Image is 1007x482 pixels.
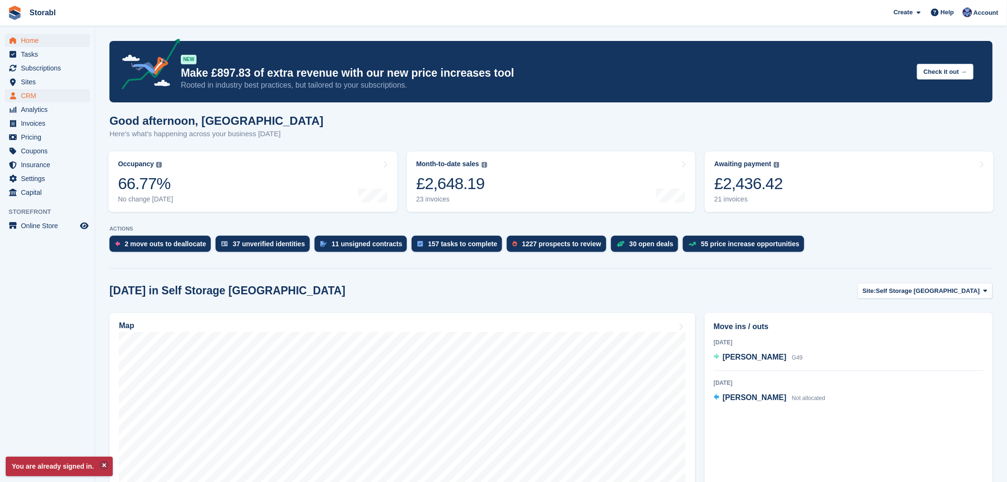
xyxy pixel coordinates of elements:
[21,48,78,61] span: Tasks
[689,242,696,246] img: price_increase_opportunities-93ffe204e8149a01c8c9dc8f82e8f89637d9d84a8eef4429ea346261dce0b2c0.svg
[181,55,197,64] div: NEW
[683,236,809,257] a: 55 price increase opportunities
[412,236,507,257] a: 157 tasks to complete
[79,220,90,231] a: Preview store
[9,207,95,217] span: Storefront
[118,174,173,193] div: 66.77%
[315,236,412,257] a: 11 unsigned contracts
[21,117,78,130] span: Invoices
[156,162,162,168] img: icon-info-grey-7440780725fd019a000dd9b08b2336e03edf1995a4989e88bcd33f0948082b44.svg
[109,114,324,127] h1: Good afternoon, [GEOGRAPHIC_DATA]
[617,241,625,247] img: deal-1b604bf984904fb50ccaf53a9ad4b4a5d6e5aea283cecdc64d6e3604feb123c2.svg
[114,39,180,93] img: price-adjustments-announcement-icon-8257ccfd72463d97f412b2fc003d46551f7dbcb40ab6d574587a9cd5c0d94...
[21,144,78,158] span: Coupons
[332,240,403,248] div: 11 unsigned contracts
[630,240,674,248] div: 30 open deals
[5,34,90,47] a: menu
[26,5,59,20] a: Storabl
[863,286,876,296] span: Site:
[5,219,90,232] a: menu
[119,321,134,330] h2: Map
[416,160,479,168] div: Month-to-date sales
[21,89,78,102] span: CRM
[8,6,22,20] img: stora-icon-8386f47178a22dfd0bd8f6a31ec36ba5ce8667c1dd55bd0f319d3a0aa187defe.svg
[181,66,909,80] p: Make £897.83 of extra revenue with our new price increases tool
[21,172,78,185] span: Settings
[5,131,90,144] a: menu
[21,158,78,171] span: Insurance
[5,158,90,171] a: menu
[714,351,803,364] a: [PERSON_NAME] G49
[109,226,993,232] p: ACTIONS
[21,103,78,116] span: Analytics
[792,354,803,361] span: G49
[705,151,994,212] a: Awaiting payment £2,436.42 21 invoices
[21,219,78,232] span: Online Store
[714,174,783,193] div: £2,436.42
[774,162,780,168] img: icon-info-grey-7440780725fd019a000dd9b08b2336e03edf1995a4989e88bcd33f0948082b44.svg
[522,240,602,248] div: 1227 prospects to review
[894,8,913,17] span: Create
[221,241,228,247] img: verify_identity-adf6edd0f0f0b5bbfe63781bf79b02c33cf7c696d77639b501bdc392416b5a36.svg
[416,174,487,193] div: £2,648.19
[6,457,113,476] p: You are already signed in.
[125,240,206,248] div: 2 move outs to deallocate
[21,131,78,144] span: Pricing
[21,186,78,199] span: Capital
[876,286,980,296] span: Self Storage [GEOGRAPHIC_DATA]
[109,236,216,257] a: 2 move outs to deallocate
[858,283,993,299] button: Site: Self Storage [GEOGRAPHIC_DATA]
[109,129,324,140] p: Here's what's happening across your business [DATE]
[611,236,683,257] a: 30 open deals
[416,195,487,203] div: 23 invoices
[21,34,78,47] span: Home
[417,241,423,247] img: task-75834270c22a3079a89374b754ae025e5fb1db73e45f91037f5363f120a921f8.svg
[109,151,397,212] a: Occupancy 66.77% No change [DATE]
[507,236,611,257] a: 1227 prospects to review
[216,236,315,257] a: 37 unverified identities
[714,321,984,332] h2: Move ins / outs
[233,240,305,248] div: 37 unverified identities
[5,144,90,158] a: menu
[482,162,487,168] img: icon-info-grey-7440780725fd019a000dd9b08b2336e03edf1995a4989e88bcd33f0948082b44.svg
[714,392,826,404] a: [PERSON_NAME] Not allocated
[917,64,974,80] button: Check it out →
[5,103,90,116] a: menu
[109,284,346,297] h2: [DATE] in Self Storage [GEOGRAPHIC_DATA]
[941,8,954,17] span: Help
[115,241,120,247] img: move_outs_to_deallocate_icon-f764333ba52eb49d3ac5e1228854f67142a1ed5810a6f6cc68b1a99e826820c5.svg
[118,160,154,168] div: Occupancy
[181,80,909,90] p: Rooted in industry best practices, but tailored to your subscriptions.
[792,395,825,402] span: Not allocated
[118,195,173,203] div: No change [DATE]
[5,117,90,130] a: menu
[714,338,984,347] div: [DATE]
[974,8,998,18] span: Account
[723,393,787,402] span: [PERSON_NAME]
[21,61,78,75] span: Subscriptions
[5,186,90,199] a: menu
[701,240,800,248] div: 55 price increase opportunities
[5,75,90,89] a: menu
[5,89,90,102] a: menu
[963,8,972,17] img: Tegan Ewart
[5,48,90,61] a: menu
[723,353,787,361] span: [PERSON_NAME]
[320,241,327,247] img: contract_signature_icon-13c848040528278c33f63329250d36e43548de30e8caae1d1a13099fd9432cc5.svg
[714,379,984,387] div: [DATE]
[5,172,90,185] a: menu
[714,195,783,203] div: 21 invoices
[428,240,497,248] div: 157 tasks to complete
[5,61,90,75] a: menu
[21,75,78,89] span: Sites
[407,151,696,212] a: Month-to-date sales £2,648.19 23 invoices
[714,160,771,168] div: Awaiting payment
[513,241,517,247] img: prospect-51fa495bee0391a8d652442698ab0144808aea92771e9ea1ae160a38d050c398.svg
